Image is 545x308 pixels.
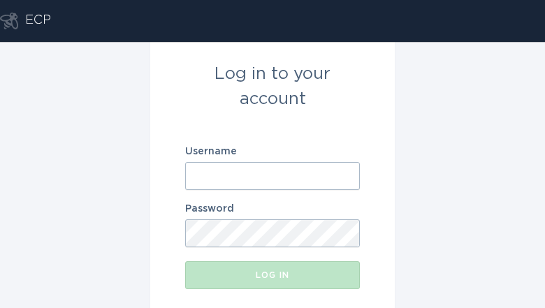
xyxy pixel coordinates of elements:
label: Username [185,147,360,156]
div: ECP [25,13,51,29]
label: Password [185,204,360,214]
div: Log in to your account [185,61,360,112]
button: Log in [185,261,360,289]
div: Log in [192,271,353,279]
